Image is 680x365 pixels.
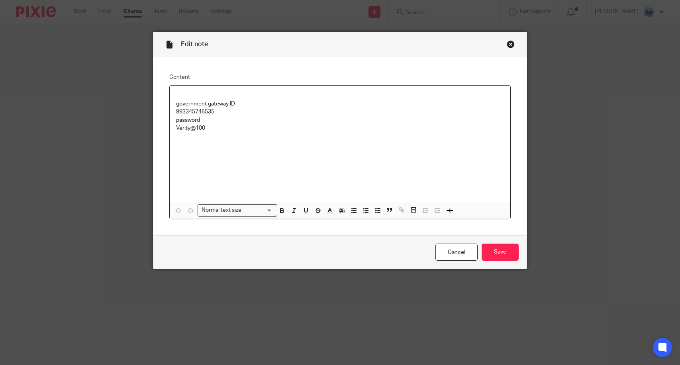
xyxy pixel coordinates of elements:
[181,41,208,47] span: Edit note
[482,244,519,261] input: Save
[198,204,277,217] div: Search for option
[176,116,504,124] p: password
[200,206,243,215] span: Normal text size
[176,108,504,116] p: 993345746535
[169,73,511,81] label: Content
[176,92,504,108] p: government gateway ID
[507,40,515,48] div: Close this dialog window
[435,244,478,261] a: Cancel
[176,124,504,132] p: Verity@100
[244,206,272,215] input: Search for option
